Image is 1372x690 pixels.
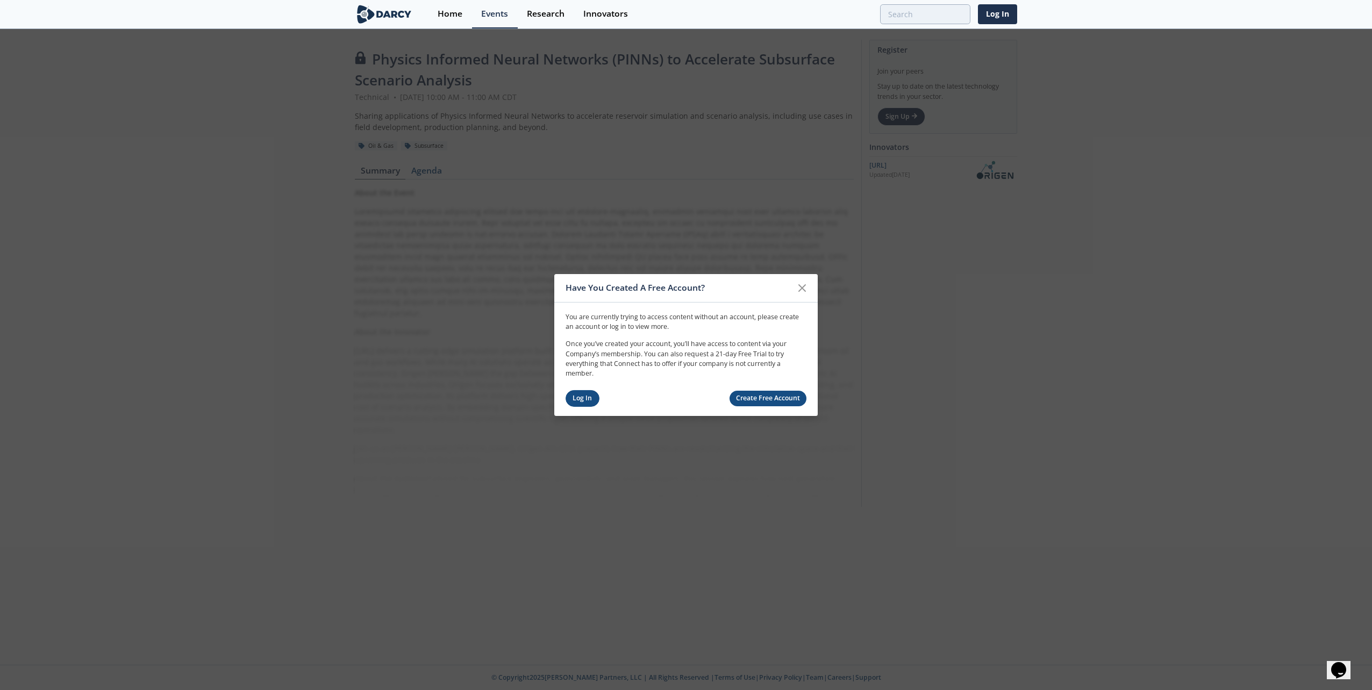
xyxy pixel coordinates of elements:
input: Advanced Search [880,4,970,24]
p: You are currently trying to access content without an account, please create an account or log in... [566,312,806,332]
a: Create Free Account [730,391,807,406]
div: Have You Created A Free Account? [566,278,792,298]
div: Home [438,10,462,18]
img: logo-wide.svg [355,5,413,24]
p: Once you’ve created your account, you’ll have access to content via your Company’s membership. Yo... [566,339,806,379]
a: Log In [978,4,1017,24]
div: Events [481,10,508,18]
a: Log In [566,390,599,407]
div: Research [527,10,564,18]
iframe: chat widget [1327,647,1361,679]
div: Innovators [583,10,628,18]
